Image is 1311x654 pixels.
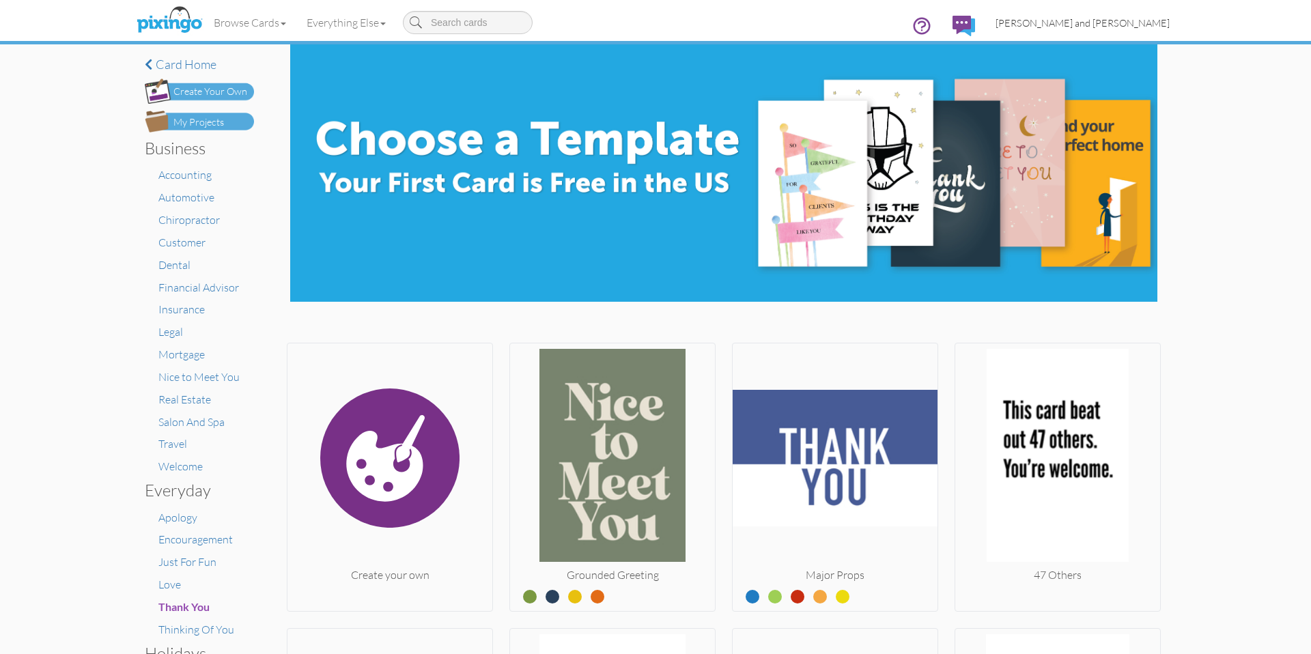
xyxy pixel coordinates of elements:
[733,567,938,583] div: Major Props
[287,349,492,567] img: create.svg
[158,302,205,316] a: Insurance
[145,79,254,104] img: create-own-button.png
[158,393,211,406] a: Real Estate
[955,567,1160,583] div: 47 Others
[158,511,197,524] a: Apology
[145,111,254,132] img: my-projects-button.png
[158,415,225,429] a: Salon And Spa
[510,567,715,583] div: Grounded Greeting
[173,85,247,99] div: Create Your Own
[158,555,216,569] a: Just For Fun
[158,459,203,473] a: Welcome
[158,623,234,636] a: Thinking Of You
[145,481,244,499] h3: Everyday
[173,115,224,130] div: My Projects
[996,17,1170,29] span: [PERSON_NAME] and [PERSON_NAME]
[145,139,244,157] h3: Business
[158,281,239,294] a: Financial Advisor
[953,16,975,36] img: comments.svg
[158,190,214,204] a: Automotive
[955,349,1160,567] img: 20250730-184250-2e46d0b25ecb-250.png
[158,370,240,384] a: Nice to Meet You
[296,5,396,40] a: Everything Else
[158,600,210,613] span: Thank You
[287,567,492,583] div: Create your own
[158,325,183,339] a: Legal
[158,236,206,249] a: Customer
[985,5,1180,40] a: [PERSON_NAME] and [PERSON_NAME]
[158,168,212,182] a: Accounting
[510,349,715,567] img: 20250527-043541-0b2d8b8e4674-250.jpg
[158,578,181,591] a: Love
[133,3,206,38] img: pixingo logo
[158,600,210,614] a: Thank You
[158,258,191,272] a: Dental
[403,11,533,34] input: Search cards
[203,5,296,40] a: Browse Cards
[158,347,205,361] a: Mortgage
[158,532,233,546] a: Encouragement
[158,437,187,451] a: Travel
[290,44,1157,302] img: e8896c0d-71ea-4978-9834-e4f545c8bf84.jpg
[158,213,220,227] a: Chiropractor
[145,58,254,72] a: Card home
[733,349,938,567] img: 20250716-161921-cab435a0583f-250.jpg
